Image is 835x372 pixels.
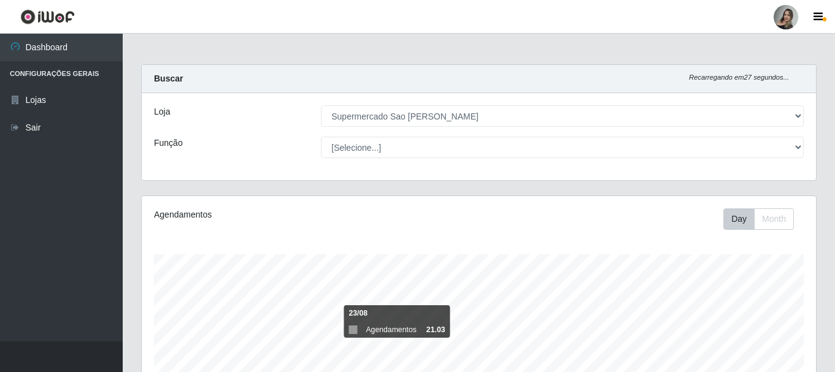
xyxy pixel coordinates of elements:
button: Day [723,208,755,230]
div: Agendamentos [154,208,414,221]
i: Recarregando em 27 segundos... [689,74,789,81]
img: CoreUI Logo [20,9,75,25]
label: Loja [154,105,170,118]
label: Função [154,137,183,150]
div: Toolbar with button groups [723,208,804,230]
strong: Buscar [154,74,183,83]
div: First group [723,208,794,230]
button: Month [754,208,794,230]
